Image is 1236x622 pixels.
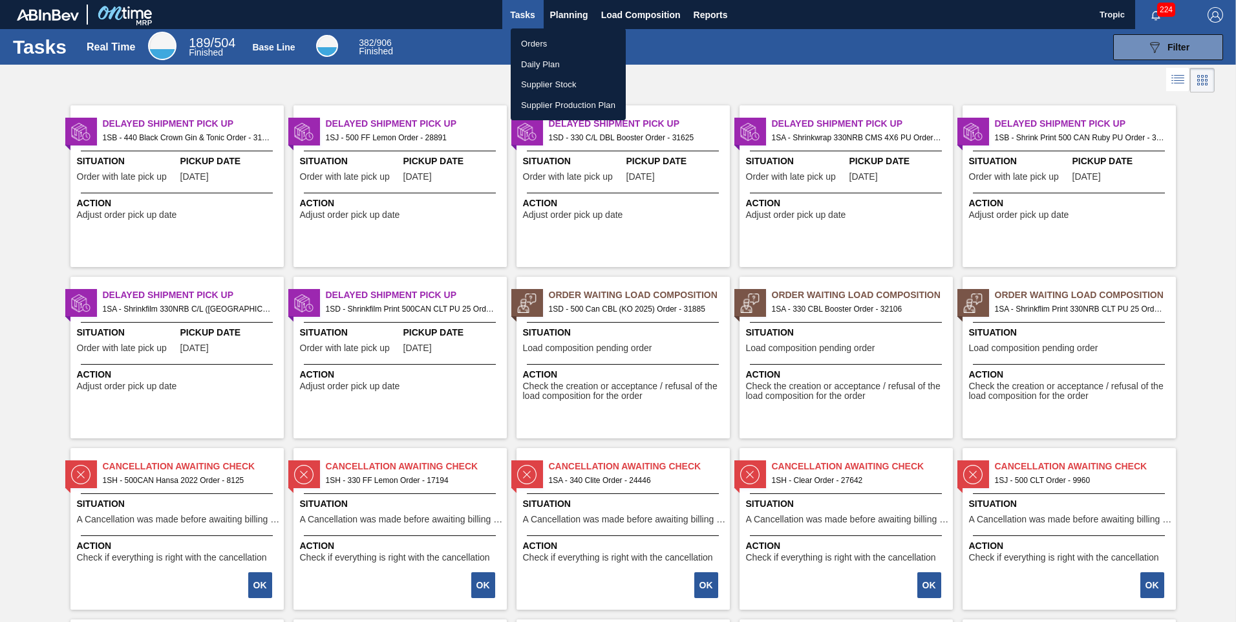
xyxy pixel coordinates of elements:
a: Orders [511,34,626,54]
a: Supplier Stock [511,74,626,95]
a: Daily Plan [511,54,626,75]
a: Supplier Production Plan [511,95,626,116]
